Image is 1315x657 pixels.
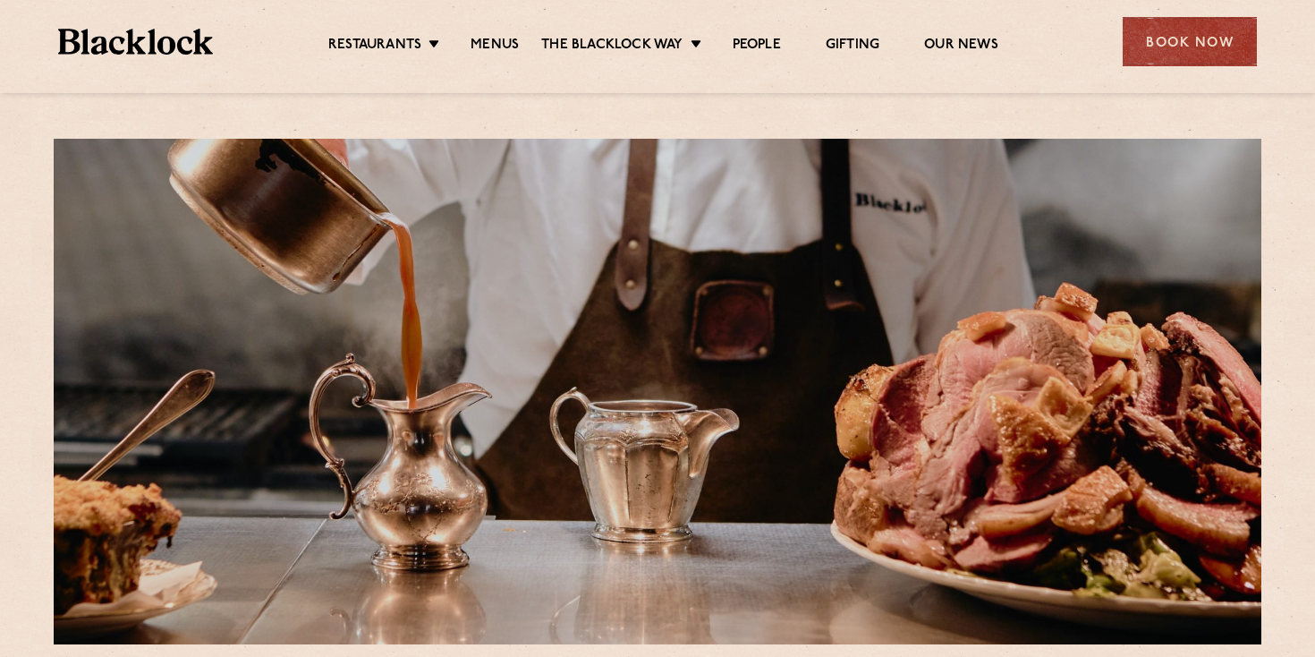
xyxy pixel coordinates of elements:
a: Gifting [826,37,879,56]
a: Our News [924,37,998,56]
a: The Blacklock Way [541,37,683,56]
a: People [733,37,781,56]
img: BL_Textured_Logo-footer-cropped.svg [58,29,213,55]
a: Restaurants [328,37,421,56]
div: Book Now [1123,17,1257,66]
a: Menus [471,37,519,56]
